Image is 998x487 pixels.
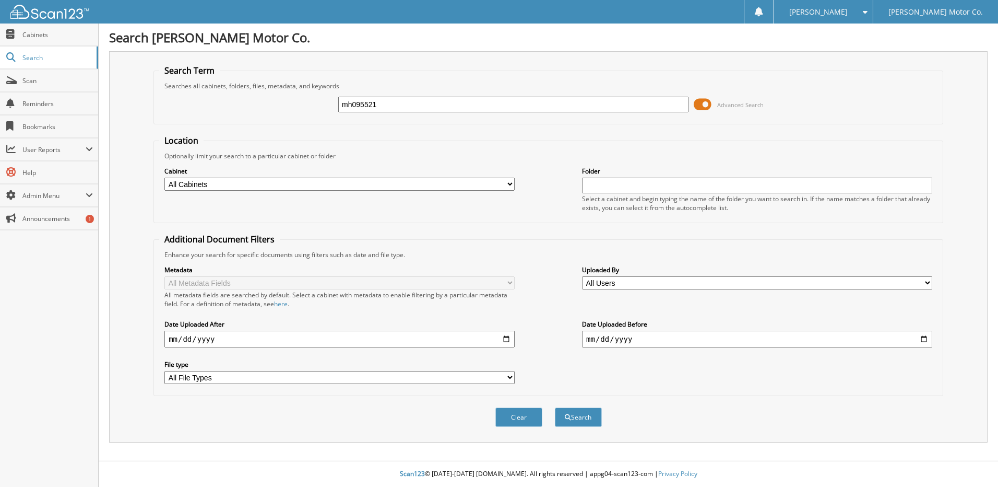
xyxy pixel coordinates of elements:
[109,29,988,46] h1: Search [PERSON_NAME] Motor Co.
[22,214,93,223] span: Announcements
[274,299,288,308] a: here
[888,9,983,15] span: [PERSON_NAME] Motor Co.
[99,461,998,487] div: © [DATE]-[DATE] [DOMAIN_NAME]. All rights reserved | appg04-scan123-com |
[22,168,93,177] span: Help
[22,76,93,85] span: Scan
[22,30,93,39] span: Cabinets
[22,122,93,131] span: Bookmarks
[582,167,932,176] label: Folder
[946,437,998,487] iframe: Chat Widget
[159,135,204,146] legend: Location
[164,331,515,347] input: start
[495,408,542,427] button: Clear
[159,152,937,160] div: Optionally limit your search to a particular cabinet or folder
[159,234,280,245] legend: Additional Document Filters
[159,250,937,259] div: Enhance your search for specific documents using filters such as date and file type.
[164,265,515,274] label: Metadata
[555,408,602,427] button: Search
[10,5,89,19] img: scan123-logo-white.svg
[159,82,937,90] div: Searches all cabinets, folders, files, metadata, and keywords
[164,320,515,329] label: Date Uploaded After
[159,65,220,76] legend: Search Term
[22,99,93,108] span: Reminders
[582,331,932,347] input: end
[22,53,91,62] span: Search
[717,101,764,109] span: Advanced Search
[86,215,94,223] div: 1
[582,194,932,212] div: Select a cabinet and begin typing the name of the folder you want to search in. If the name match...
[164,360,515,369] label: File type
[22,191,86,200] span: Admin Menu
[22,145,86,154] span: User Reports
[164,291,515,308] div: All metadata fields are searched by default. Select a cabinet with metadata to enable filtering b...
[658,469,697,478] a: Privacy Policy
[789,9,848,15] span: [PERSON_NAME]
[582,320,932,329] label: Date Uploaded Before
[164,167,515,176] label: Cabinet
[582,265,932,274] label: Uploaded By
[400,469,425,478] span: Scan123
